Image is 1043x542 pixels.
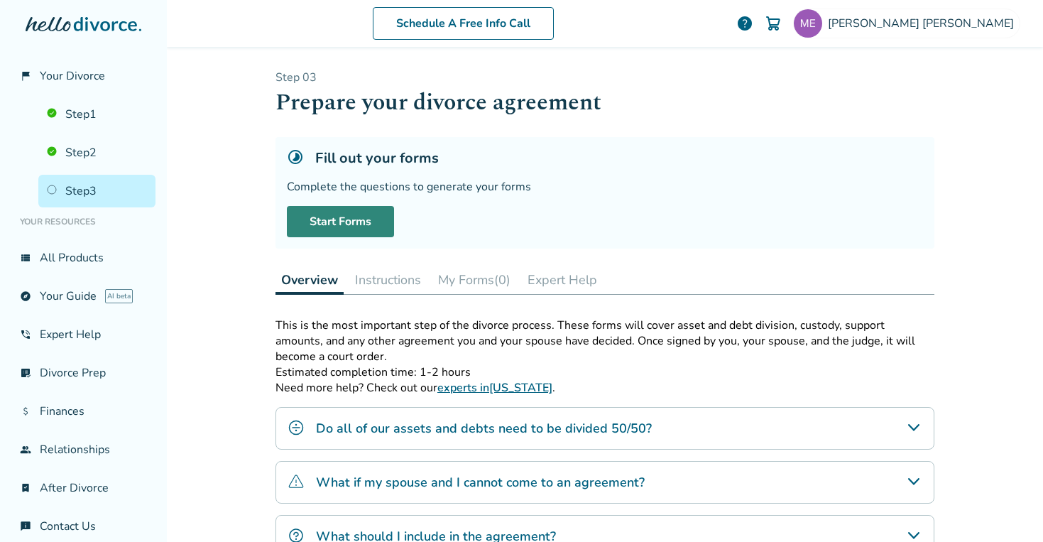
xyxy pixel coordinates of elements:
[275,407,934,450] div: Do all of our assets and debts need to be divided 50/50?
[11,242,155,274] a: view_listAll Products
[736,15,753,32] a: help
[20,521,31,532] span: chat_info
[287,179,923,195] div: Complete the questions to generate your forms
[373,7,554,40] a: Schedule A Free Info Call
[105,289,133,303] span: AI beta
[287,206,394,237] a: Start Forms
[522,266,603,294] button: Expert Help
[765,15,782,32] img: Cart
[275,364,934,380] p: Estimated completion time: 1-2 hours
[11,280,155,313] a: exploreYour GuideAI beta
[275,380,934,396] p: Need more help? Check out our .
[20,367,31,379] span: list_alt_check
[11,207,155,236] li: Your Resources
[11,472,155,504] a: bookmark_checkAfter Divorce
[275,70,934,85] p: Step 0 3
[11,318,155,351] a: phone_in_talkExpert Help
[20,329,31,340] span: phone_in_talk
[349,266,427,294] button: Instructions
[316,473,645,492] h4: What if my spouse and I cannot come to an agreement?
[275,318,934,364] p: This is the most important step of the divorce process. These forms will cover asset and debt div...
[38,98,155,131] a: Step1
[11,433,155,466] a: groupRelationships
[828,16,1020,31] span: [PERSON_NAME] [PERSON_NAME]
[316,419,652,438] h4: Do all of our assets and debts need to be divided 50/50?
[275,266,344,295] button: Overview
[437,380,552,396] a: experts in[US_STATE]
[794,9,822,38] img: mrellis87@gmail.com
[20,406,31,417] span: attach_money
[315,148,439,168] h5: Fill out your forms
[20,482,31,494] span: bookmark_check
[20,70,31,82] span: flag_2
[11,395,155,428] a: attach_moneyFinances
[11,357,155,389] a: list_alt_checkDivorce Prep
[20,291,31,302] span: explore
[38,175,155,207] a: Step3
[288,419,305,436] img: Do all of our assets and debts need to be divided 50/50?
[11,60,155,92] a: flag_2Your Divorce
[20,252,31,264] span: view_list
[20,444,31,455] span: group
[288,473,305,490] img: What if my spouse and I cannot come to an agreement?
[432,266,516,294] button: My Forms(0)
[275,461,934,504] div: What if my spouse and I cannot come to an agreement?
[40,68,105,84] span: Your Divorce
[38,136,155,169] a: Step2
[275,85,934,120] h1: Prepare your divorce agreement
